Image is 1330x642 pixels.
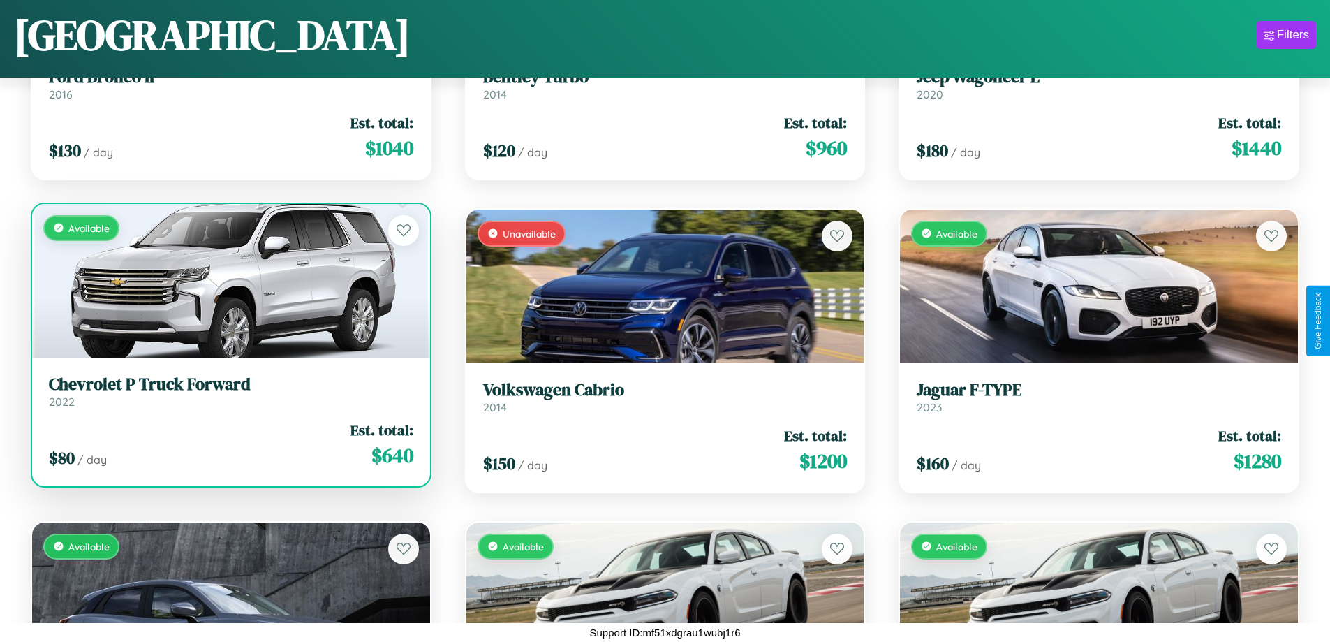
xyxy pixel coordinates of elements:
span: 2022 [49,395,75,409]
h3: Bentley Turbo [483,67,848,87]
span: Unavailable [503,228,556,240]
span: 2014 [483,400,507,414]
span: Est. total: [350,420,413,440]
a: Jeep Wagoneer L2020 [917,67,1281,101]
span: Available [503,541,544,553]
span: 2023 [917,400,942,414]
span: 2020 [917,87,943,101]
a: Chevrolet P Truck Forward2022 [49,374,413,409]
span: Available [68,222,110,234]
h3: Jaguar F-TYPE [917,380,1281,400]
span: 2016 [49,87,73,101]
span: Est. total: [350,112,413,133]
a: Jaguar F-TYPE2023 [917,380,1281,414]
div: Give Feedback [1313,293,1323,349]
span: $ 640 [371,442,413,469]
div: Filters [1277,28,1309,42]
span: / day [952,458,981,472]
span: $ 960 [806,134,847,162]
span: Available [936,228,977,240]
span: Est. total: [1218,425,1281,446]
h3: Volkswagen Cabrio [483,380,848,400]
span: $ 180 [917,139,948,162]
h3: Ford Bronco II [49,67,413,87]
span: $ 130 [49,139,81,162]
a: Volkswagen Cabrio2014 [483,380,848,414]
span: / day [84,145,113,159]
p: Support ID: mf51xdgrau1wubj1r6 [590,623,741,642]
span: $ 120 [483,139,515,162]
span: Est. total: [784,425,847,446]
span: Est. total: [1218,112,1281,133]
span: $ 1440 [1232,134,1281,162]
span: / day [518,145,547,159]
span: / day [77,453,107,467]
span: $ 1280 [1234,447,1281,475]
span: $ 80 [49,446,75,469]
span: $ 150 [483,452,515,475]
h1: [GEOGRAPHIC_DATA] [14,6,411,64]
span: Est. total: [784,112,847,133]
span: Available [936,541,977,553]
span: / day [518,458,547,472]
h3: Jeep Wagoneer L [917,67,1281,87]
span: 2014 [483,87,507,101]
span: / day [951,145,980,159]
span: $ 1200 [799,447,847,475]
span: $ 1040 [365,134,413,162]
a: Bentley Turbo2014 [483,67,848,101]
button: Filters [1257,21,1316,49]
h3: Chevrolet P Truck Forward [49,374,413,395]
span: Available [68,541,110,553]
span: $ 160 [917,452,949,475]
a: Ford Bronco II2016 [49,67,413,101]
